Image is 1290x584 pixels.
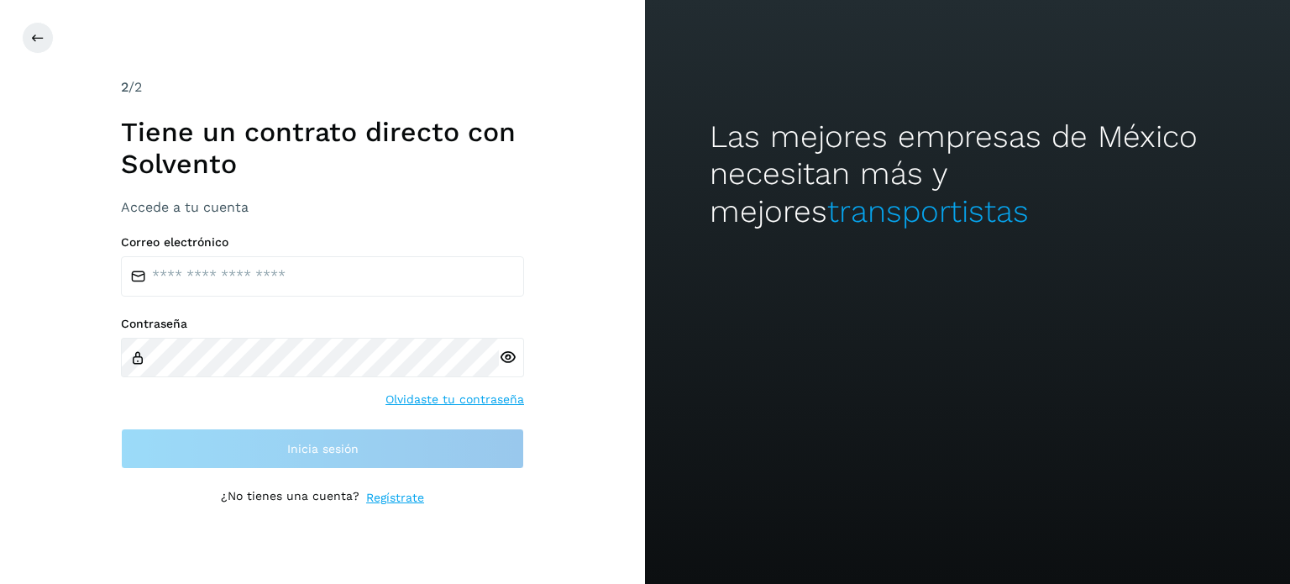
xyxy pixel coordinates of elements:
span: Inicia sesión [287,443,359,455]
a: Regístrate [366,489,424,507]
h1: Tiene un contrato directo con Solvento [121,116,524,181]
h2: Las mejores empresas de México necesitan más y mejores [710,118,1225,230]
button: Inicia sesión [121,429,524,469]
span: 2 [121,79,128,95]
h3: Accede a tu cuenta [121,199,524,215]
div: /2 [121,77,524,97]
a: Olvidaste tu contraseña [385,391,524,408]
label: Contraseña [121,317,524,331]
span: transportistas [827,193,1029,229]
p: ¿No tienes una cuenta? [221,489,359,507]
label: Correo electrónico [121,235,524,250]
